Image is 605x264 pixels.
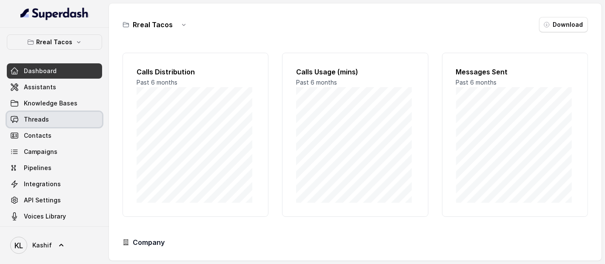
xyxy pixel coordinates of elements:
[137,67,254,77] h2: Calls Distribution
[7,96,102,111] a: Knowledge Bases
[24,99,77,108] span: Knowledge Bases
[133,237,165,247] h3: Company
[456,79,497,86] span: Past 6 months
[7,34,102,50] button: Rreal Tacos
[7,160,102,176] a: Pipelines
[14,241,23,250] text: KL
[7,144,102,159] a: Campaigns
[24,148,57,156] span: Campaigns
[24,67,57,75] span: Dashboard
[137,79,177,86] span: Past 6 months
[133,20,173,30] h3: Rreal Tacos
[296,67,414,77] h2: Calls Usage (mins)
[24,164,51,172] span: Pipelines
[7,176,102,192] a: Integrations
[7,79,102,95] a: Assistants
[24,131,51,140] span: Contacts
[7,128,102,143] a: Contacts
[296,79,337,86] span: Past 6 months
[24,83,56,91] span: Assistants
[7,209,102,224] a: Voices Library
[7,233,102,257] a: Kashif
[32,241,52,250] span: Kashif
[539,17,588,32] button: Download
[456,67,574,77] h2: Messages Sent
[7,193,102,208] a: API Settings
[24,180,61,188] span: Integrations
[20,7,89,20] img: light.svg
[37,37,73,47] p: Rreal Tacos
[7,112,102,127] a: Threads
[24,196,61,204] span: API Settings
[7,63,102,79] a: Dashboard
[24,212,66,221] span: Voices Library
[24,115,49,124] span: Threads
